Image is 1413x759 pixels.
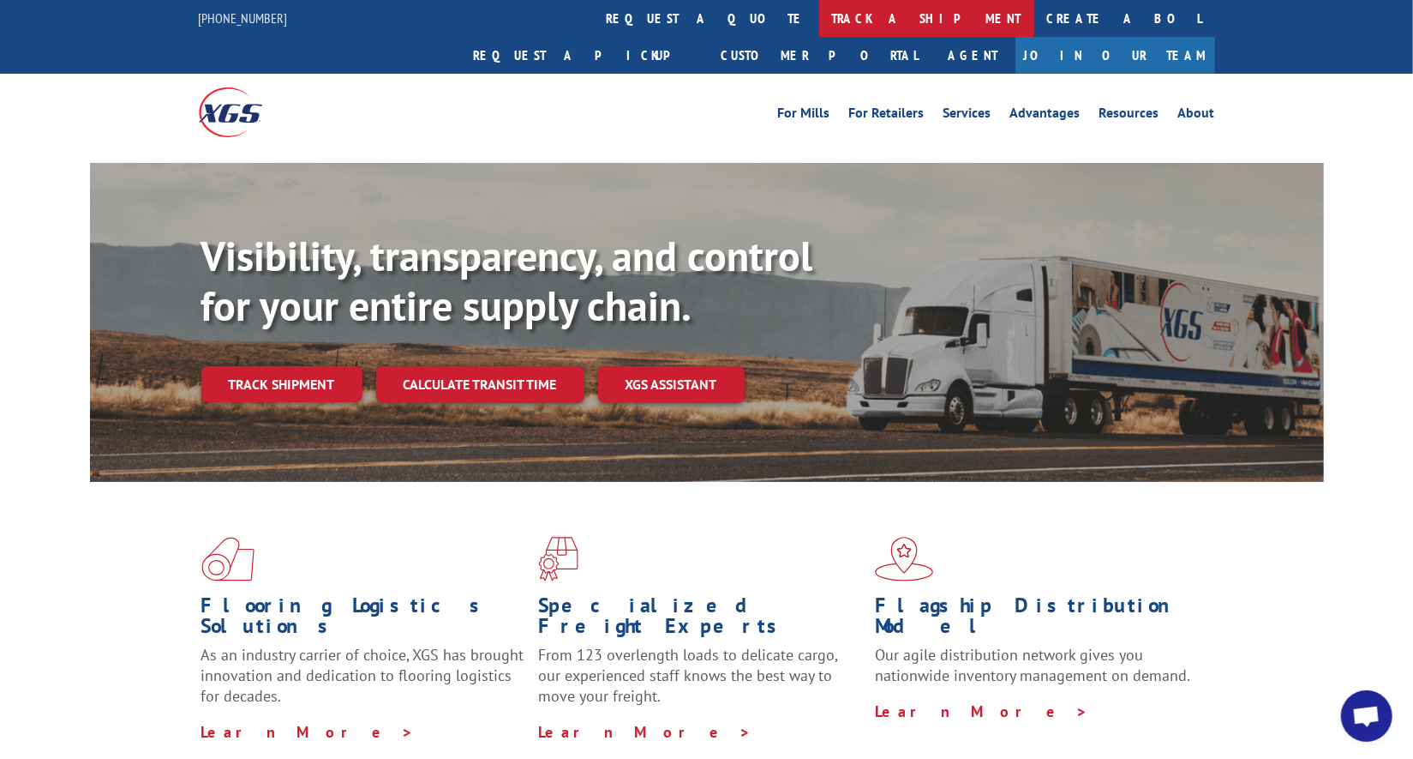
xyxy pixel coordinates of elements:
a: Learn More > [201,722,415,742]
a: For Mills [778,106,830,125]
a: Request a pickup [461,37,709,74]
span: Our agile distribution network gives you nationwide inventory management on demand. [875,645,1190,685]
a: XGS ASSISTANT [598,366,745,403]
a: Join Our Team [1015,37,1215,74]
h1: Specialized Freight Experts [538,595,862,645]
a: Agent [931,37,1015,74]
a: Services [943,106,991,125]
a: Calculate transit time [376,366,584,403]
a: Advantages [1010,106,1081,125]
a: Open chat [1341,690,1392,742]
img: xgs-icon-focused-on-flooring-red [538,537,578,581]
a: Learn More > [538,722,751,742]
a: Resources [1099,106,1159,125]
a: Customer Portal [709,37,931,74]
a: Track shipment [201,366,362,402]
a: For Retailers [849,106,925,125]
span: As an industry carrier of choice, XGS has brought innovation and dedication to flooring logistics... [201,645,524,706]
img: xgs-icon-flagship-distribution-model-red [875,537,934,581]
h1: Flooring Logistics Solutions [201,595,525,645]
a: About [1178,106,1215,125]
img: xgs-icon-total-supply-chain-intelligence-red [201,537,254,581]
b: Visibility, transparency, and control for your entire supply chain. [201,229,813,332]
a: [PHONE_NUMBER] [199,9,288,27]
a: Learn More > [875,702,1088,721]
p: From 123 overlength loads to delicate cargo, our experienced staff knows the best way to move you... [538,645,862,721]
h1: Flagship Distribution Model [875,595,1199,645]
